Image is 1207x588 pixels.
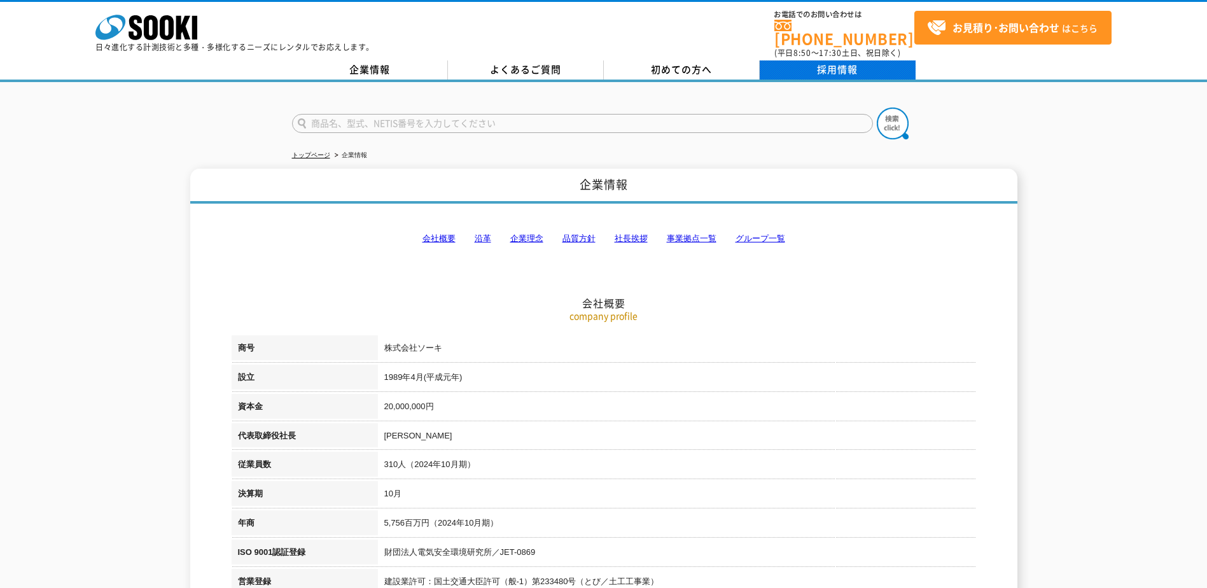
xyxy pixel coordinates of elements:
th: 従業員数 [232,452,378,481]
strong: お見積り･お問い合わせ [952,20,1059,35]
span: お電話でのお問い合わせは [774,11,914,18]
a: 品質方針 [562,234,596,243]
td: 5,756百万円（2024年10月期） [378,510,976,540]
a: 社長挨拶 [615,234,648,243]
span: はこちら [927,18,1098,38]
a: よくあるご質問 [448,60,604,80]
h1: 企業情報 [190,169,1017,204]
th: 代表取締役社長 [232,423,378,452]
th: 年商 [232,510,378,540]
span: 8:50 [793,47,811,59]
a: 初めての方へ [604,60,760,80]
a: 沿革 [475,234,491,243]
td: 財団法人電気安全環境研究所／JET-0869 [378,540,976,569]
a: 事業拠点一覧 [667,234,716,243]
a: グループ一覧 [736,234,785,243]
th: 商号 [232,335,378,365]
th: 設立 [232,365,378,394]
th: ISO 9001認証登録 [232,540,378,569]
span: (平日 ～ 土日、祝日除く) [774,47,900,59]
span: 17:30 [819,47,842,59]
td: [PERSON_NAME] [378,423,976,452]
td: 20,000,000円 [378,394,976,423]
span: 初めての方へ [651,62,712,76]
td: 10月 [378,481,976,510]
td: 1989年4月(平成元年) [378,365,976,394]
img: btn_search.png [877,108,909,139]
p: 日々進化する計測技術と多種・多様化するニーズにレンタルでお応えします。 [95,43,374,51]
td: 株式会社ソーキ [378,335,976,365]
li: 企業情報 [332,149,367,162]
th: 資本金 [232,394,378,423]
input: 商品名、型式、NETIS番号を入力してください [292,114,873,133]
a: [PHONE_NUMBER] [774,20,914,46]
a: 企業情報 [292,60,448,80]
a: トップページ [292,151,330,158]
a: 採用情報 [760,60,916,80]
p: company profile [232,309,976,323]
th: 決算期 [232,481,378,510]
a: お見積り･お問い合わせはこちら [914,11,1112,45]
a: 企業理念 [510,234,543,243]
h2: 会社概要 [232,169,976,310]
td: 310人（2024年10月期） [378,452,976,481]
a: 会社概要 [422,234,456,243]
